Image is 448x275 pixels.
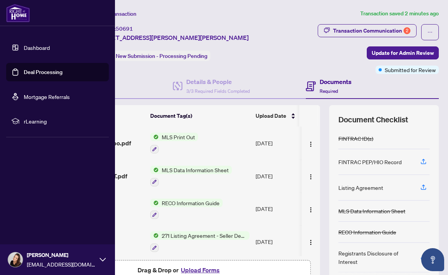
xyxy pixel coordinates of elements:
span: Submitted for Review [385,66,436,74]
td: [DATE] [253,225,305,258]
button: Open asap [421,248,444,271]
span: MLS Data Information Sheet [159,166,232,174]
span: New Submission - Processing Pending [116,53,207,59]
span: Document Checklist [338,114,408,125]
article: Transaction saved 2 minutes ago [360,9,439,18]
a: Dashboard [24,44,50,51]
button: Status IconMLS Data Information Sheet [150,166,232,186]
img: Logo [308,207,314,213]
div: Listing Agreement [338,183,383,192]
th: Document Tag(s) [147,105,253,127]
span: [PERSON_NAME] [27,251,96,259]
div: FINTRAC PEP/HIO Record [338,158,402,166]
td: [DATE] [253,127,305,160]
img: Status Icon [150,166,159,174]
button: Update for Admin Review [367,46,439,59]
span: rLearning [24,117,103,125]
div: Status: [95,51,210,61]
span: 3/3 Required Fields Completed [186,88,250,94]
button: Logo [305,170,317,182]
span: [EMAIL_ADDRESS][DOMAIN_NAME] [27,260,96,268]
div: MLS Data Information Sheet [338,207,405,215]
img: Profile Icon [8,252,23,267]
button: Transaction Communication2 [318,24,417,37]
button: Upload Forms [179,265,222,275]
button: Logo [305,203,317,215]
a: Mortgage Referrals [24,93,70,100]
span: Update for Admin Review [372,47,434,59]
a: Deal Processing [24,69,62,76]
button: Logo [305,137,317,149]
div: Transaction Communication [333,25,410,37]
div: RECO Information Guide [338,228,396,236]
h4: Details & People [186,77,250,86]
span: Required [320,88,338,94]
span: 50691 [116,25,133,32]
img: Status Icon [150,199,159,207]
span: ellipsis [427,30,433,35]
img: Logo [308,174,314,180]
div: 2 [404,27,410,34]
th: Upload Date [253,105,305,127]
td: [DATE] [253,193,305,226]
span: RECO Information Guide [159,199,223,207]
span: View Transaction [95,10,136,17]
img: Logo [308,141,314,147]
td: [DATE] [253,160,305,193]
img: Status Icon [150,133,159,141]
button: Status IconMLS Print Out [150,133,198,153]
img: Status Icon [150,231,159,240]
div: FINTRAC ID(s) [338,134,373,143]
img: Logo [308,239,314,245]
button: Status Icon271 Listing Agreement - Seller Designated Representation Agreement Authority to Offer ... [150,231,249,252]
span: 271 Listing Agreement - Seller Designated Representation Agreement Authority to Offer for Sale [159,231,249,240]
h4: Documents [320,77,351,86]
span: Drag & Drop or [138,265,222,275]
span: [STREET_ADDRESS][PERSON_NAME][PERSON_NAME] [95,33,249,42]
button: Status IconRECO Information Guide [150,199,223,219]
span: Upload Date [256,112,286,120]
span: MLS Print Out [159,133,198,141]
img: logo [6,4,30,22]
div: Registrants Disclosure of Interest [338,249,411,266]
button: Logo [305,235,317,248]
